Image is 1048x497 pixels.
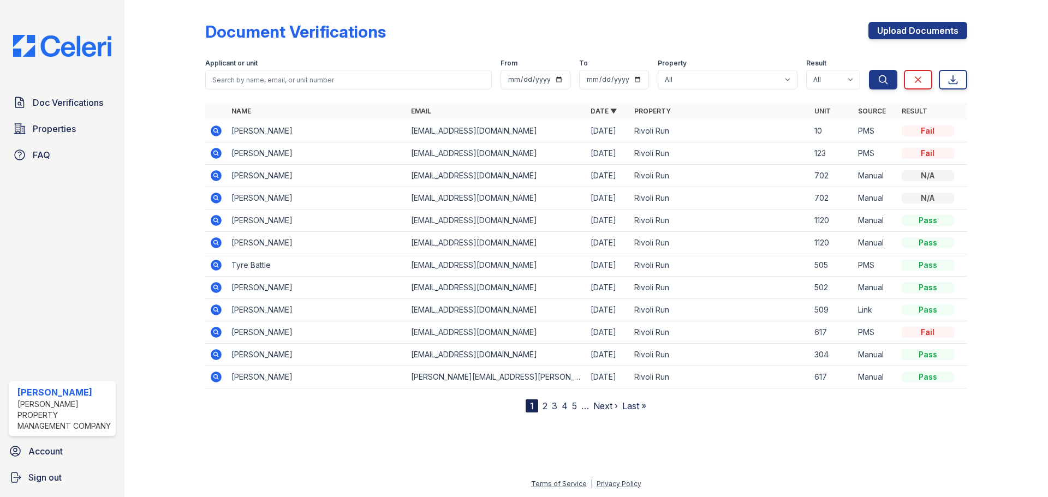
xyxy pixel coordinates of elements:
td: PMS [854,142,897,165]
td: [PERSON_NAME] [227,344,407,366]
a: Doc Verifications [9,92,116,113]
a: Account [4,440,120,462]
td: [DATE] [586,321,630,344]
td: Rivoli Run [630,120,809,142]
div: Document Verifications [205,22,386,41]
td: 123 [810,142,854,165]
td: Rivoli Run [630,232,809,254]
td: PMS [854,321,897,344]
td: [PERSON_NAME] [227,277,407,299]
label: From [501,59,517,68]
td: [PERSON_NAME] [227,366,407,388]
td: [DATE] [586,344,630,366]
a: Unit [814,107,831,115]
div: Fail [902,327,954,338]
a: Sign out [4,466,120,488]
div: N/A [902,193,954,203]
td: Manual [854,344,897,366]
td: Tyre Battle [227,254,407,277]
img: CE_Logo_Blue-a8612792a0a2168367f1c8372b55b34899dd931a85d93a1a3d3e32e68fde9ad4.png [4,35,120,57]
td: Manual [854,232,897,254]
td: [EMAIL_ADDRESS][DOMAIN_NAME] [407,120,586,142]
td: [PERSON_NAME] [227,142,407,165]
td: [EMAIL_ADDRESS][DOMAIN_NAME] [407,187,586,209]
span: Doc Verifications [33,96,103,109]
label: Result [806,59,826,68]
td: 702 [810,187,854,209]
td: Rivoli Run [630,187,809,209]
a: Privacy Policy [597,480,641,488]
td: Rivoli Run [630,366,809,388]
a: FAQ [9,144,116,166]
a: 3 [552,400,557,411]
div: Pass [902,260,954,271]
td: [DATE] [586,232,630,254]
span: Account [28,445,63,458]
td: 617 [810,321,854,344]
td: Manual [854,366,897,388]
td: [DATE] [586,209,630,232]
div: Fail [902,148,954,159]
span: … [581,399,589,412]
a: 2 [543,400,547,411]
div: Pass [902,215,954,226]
td: Manual [854,209,897,232]
a: Name [231,107,251,115]
label: Applicant or unit [205,59,258,68]
td: 1120 [810,209,854,232]
td: [EMAIL_ADDRESS][DOMAIN_NAME] [407,299,586,321]
a: Result [902,107,927,115]
td: [PERSON_NAME] [227,232,407,254]
td: Rivoli Run [630,321,809,344]
a: Upload Documents [868,22,967,39]
td: 509 [810,299,854,321]
td: 505 [810,254,854,277]
td: PMS [854,254,897,277]
td: 617 [810,366,854,388]
td: [PERSON_NAME] [227,209,407,232]
td: [PERSON_NAME][EMAIL_ADDRESS][PERSON_NAME][DOMAIN_NAME] [407,366,586,388]
div: Pass [902,237,954,248]
td: 304 [810,344,854,366]
td: Manual [854,277,897,299]
td: Rivoli Run [630,165,809,187]
div: Pass [902,282,954,293]
td: Rivoli Run [630,344,809,366]
div: N/A [902,170,954,181]
td: Rivoli Run [630,209,809,232]
td: Rivoli Run [630,299,809,321]
td: [EMAIL_ADDRESS][DOMAIN_NAME] [407,232,586,254]
td: Rivoli Run [630,277,809,299]
td: [PERSON_NAME] [227,299,407,321]
td: [DATE] [586,165,630,187]
td: 10 [810,120,854,142]
a: Date ▼ [591,107,617,115]
td: [EMAIL_ADDRESS][DOMAIN_NAME] [407,165,586,187]
span: Sign out [28,471,62,484]
div: Pass [902,304,954,315]
span: FAQ [33,148,50,161]
a: Email [411,107,431,115]
td: 1120 [810,232,854,254]
td: [PERSON_NAME] [227,165,407,187]
td: [EMAIL_ADDRESS][DOMAIN_NAME] [407,142,586,165]
td: [EMAIL_ADDRESS][DOMAIN_NAME] [407,209,586,232]
td: Rivoli Run [630,142,809,165]
td: [PERSON_NAME] [227,321,407,344]
a: 5 [572,400,577,411]
a: 4 [562,400,568,411]
div: [PERSON_NAME] Property Management Company [17,399,111,432]
div: Fail [902,125,954,136]
a: Source [858,107,886,115]
td: [DATE] [586,187,630,209]
td: [DATE] [586,120,630,142]
td: [DATE] [586,142,630,165]
a: Next › [593,400,618,411]
td: [PERSON_NAME] [227,120,407,142]
td: Manual [854,187,897,209]
td: Rivoli Run [630,254,809,277]
a: Property [634,107,671,115]
td: Link [854,299,897,321]
td: [EMAIL_ADDRESS][DOMAIN_NAME] [407,254,586,277]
